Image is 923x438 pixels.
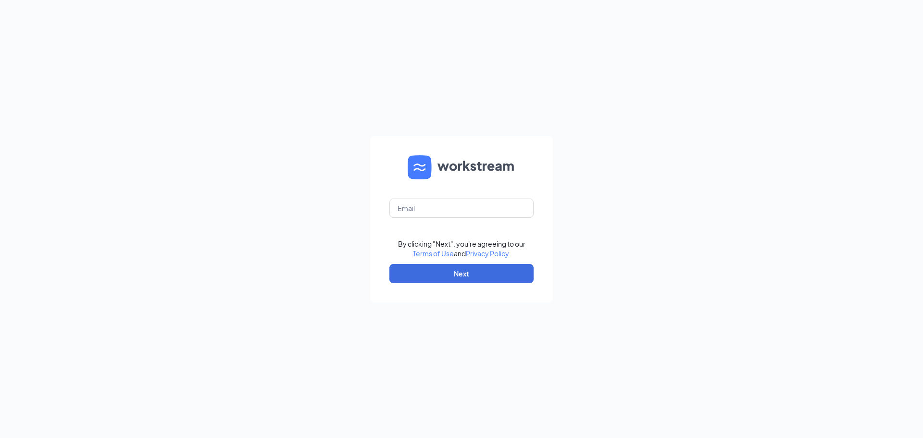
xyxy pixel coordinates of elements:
a: Terms of Use [413,249,454,258]
a: Privacy Policy [466,249,509,258]
img: WS logo and Workstream text [408,155,515,179]
input: Email [389,199,534,218]
button: Next [389,264,534,283]
div: By clicking "Next", you're agreeing to our and . [398,239,525,258]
